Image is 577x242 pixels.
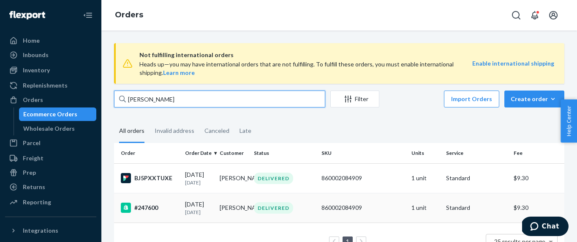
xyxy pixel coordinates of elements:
input: Search orders [114,91,325,107]
a: Orders [115,10,143,19]
button: Filter [330,91,379,107]
a: Replenishments [5,79,96,92]
div: Returns [23,183,45,191]
td: $9.30 [510,193,564,223]
div: Wholesale Orders [23,124,75,133]
div: 860002084909 [321,174,405,182]
a: Wholesale Orders [19,122,97,135]
div: Integrations [23,226,58,235]
th: SKU [318,143,408,163]
div: [DATE] [185,200,213,216]
div: Ecommerce Orders [23,110,77,118]
a: Returns [5,180,96,194]
td: 1 unit [408,163,443,193]
ol: breadcrumbs [108,3,150,27]
a: Enable international shipping [472,60,554,67]
button: Open account menu [545,7,562,24]
div: Filter [331,95,379,103]
p: Standard [446,203,507,212]
div: Invalid address [155,120,194,142]
th: Service [443,143,510,163]
button: Open notifications [526,7,543,24]
div: Parcel [23,139,41,147]
img: Flexport logo [9,11,45,19]
td: [PERSON_NAME] [216,193,251,223]
div: Orders [23,96,43,104]
th: Status [250,143,318,163]
td: [PERSON_NAME] [216,163,251,193]
div: Replenishments [23,81,68,90]
a: Home [5,34,96,47]
a: Freight [5,151,96,165]
p: [DATE] [185,209,213,216]
div: 860002084909 [321,203,405,212]
div: [DATE] [185,170,213,186]
iframe: Opens a widget where you can chat to one of our agents [522,217,569,238]
div: Canceled [204,120,229,142]
div: Freight [23,154,44,162]
a: Parcel [5,136,96,150]
a: Prep [5,166,96,179]
td: $9.30 [510,163,564,193]
div: Late [240,120,251,142]
span: Not fulfilling international orders [139,50,472,60]
a: Orders [5,93,96,107]
a: Learn more [163,69,195,76]
div: DELIVERED [254,173,293,184]
div: Home [23,36,40,45]
div: DELIVERED [254,202,293,214]
th: Units [408,143,443,163]
p: [DATE] [185,179,213,186]
div: BJ5PXXTUXE [121,173,178,183]
button: Integrations [5,224,96,237]
th: Order Date [182,143,216,163]
th: Fee [510,143,564,163]
th: Order [114,143,182,163]
a: Inventory [5,63,96,77]
div: Prep [23,168,36,177]
a: Ecommerce Orders [19,107,97,121]
span: Heads up—you may have international orders that are not fulfilling. To fulfill these orders, you ... [139,60,454,76]
div: Create order [511,95,558,103]
button: Open Search Box [508,7,525,24]
a: Inbounds [5,48,96,62]
button: Create order [504,91,564,107]
div: Reporting [23,198,51,206]
button: Close Navigation [79,7,96,24]
div: Inventory [23,66,50,74]
a: Reporting [5,195,96,209]
td: 1 unit [408,193,443,223]
button: Help Center [561,99,577,143]
button: Import Orders [444,91,499,107]
div: Inbounds [23,51,49,59]
p: Standard [446,174,507,182]
div: Customer [220,149,248,157]
div: #247600 [121,203,178,213]
div: All orders [119,120,144,143]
